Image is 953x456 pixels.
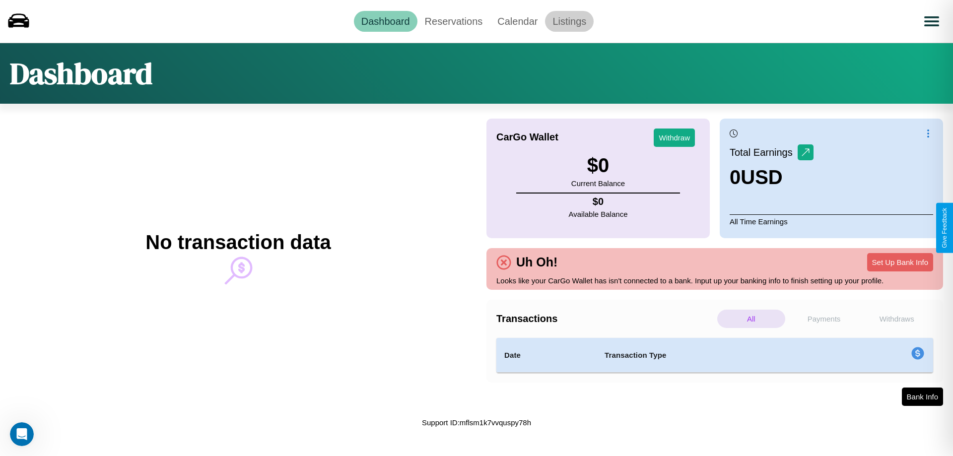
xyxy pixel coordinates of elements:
a: Listings [545,11,594,32]
p: Available Balance [569,207,628,221]
h4: $ 0 [569,196,628,207]
h3: 0 USD [730,166,814,189]
a: Calendar [490,11,545,32]
table: simple table [496,338,933,373]
h2: No transaction data [145,231,331,254]
p: Withdraws [863,310,931,328]
p: Total Earnings [730,143,798,161]
h1: Dashboard [10,53,152,94]
p: Current Balance [571,177,625,190]
p: All Time Earnings [730,214,933,228]
button: Bank Info [902,388,943,406]
a: Dashboard [354,11,417,32]
h4: Uh Oh! [511,255,562,269]
iframe: Intercom live chat [10,422,34,446]
p: Support ID: mflsm1k7vvquspy78h [422,416,531,429]
button: Set Up Bank Info [867,253,933,271]
h4: Transaction Type [605,349,830,361]
h4: Transactions [496,313,715,325]
a: Reservations [417,11,490,32]
h4: Date [504,349,589,361]
div: Give Feedback [941,208,948,248]
h4: CarGo Wallet [496,131,558,143]
button: Withdraw [654,129,695,147]
p: All [717,310,785,328]
p: Looks like your CarGo Wallet has isn't connected to a bank. Input up your banking info to finish ... [496,274,933,287]
h3: $ 0 [571,154,625,177]
p: Payments [790,310,858,328]
button: Open menu [918,7,946,35]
